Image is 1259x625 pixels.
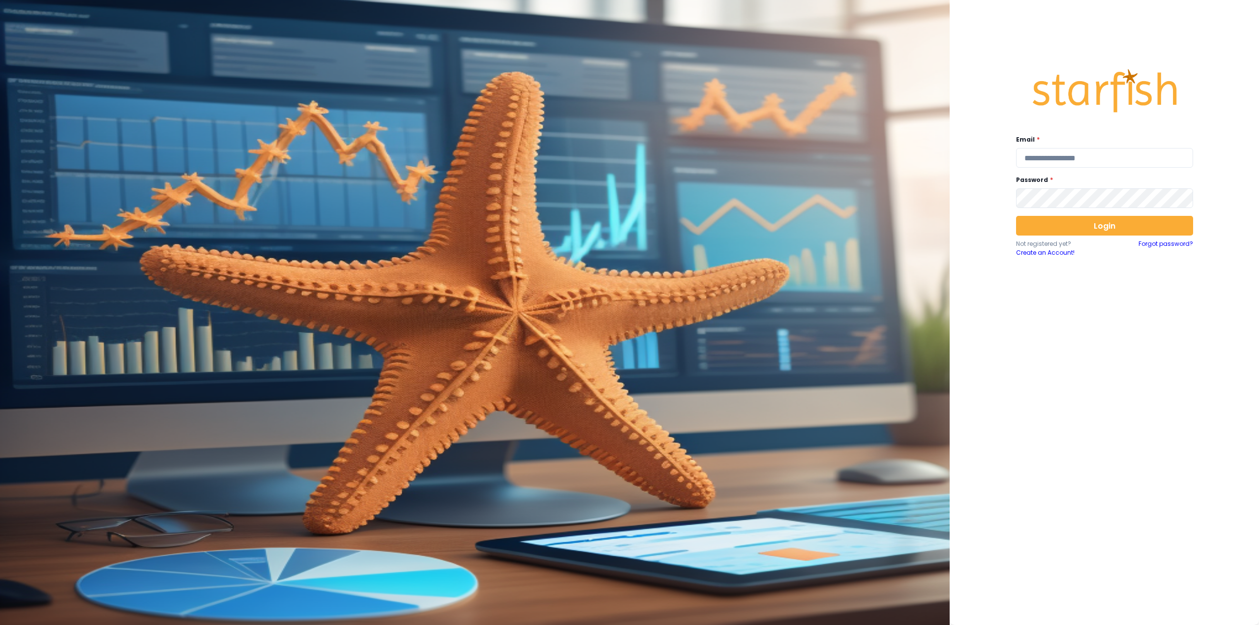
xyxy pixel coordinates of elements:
[1139,239,1193,257] a: Forgot password?
[1016,176,1187,184] label: Password
[1031,60,1178,122] img: Logo.42cb71d561138c82c4ab.png
[1016,248,1105,257] a: Create an Account!
[1016,135,1187,144] label: Email
[1016,216,1193,236] button: Login
[1016,239,1105,248] p: Not registered yet?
